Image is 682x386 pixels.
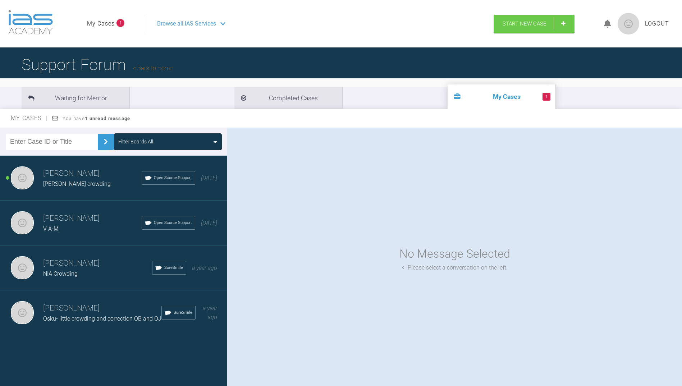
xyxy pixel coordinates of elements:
[234,87,342,109] li: Completed Cases
[11,301,34,324] img: Teemu Savola
[8,10,53,35] img: logo-light.3e3ef733.png
[116,19,124,27] span: 1
[618,13,639,35] img: profile.png
[154,220,192,226] span: Open Source Support
[100,136,111,147] img: chevronRight.28bd32b0.svg
[543,93,550,101] span: 1
[6,134,98,150] input: Enter Case ID or Title
[201,175,217,181] span: [DATE]
[85,116,130,121] strong: 1 unread message
[399,245,510,263] div: No Message Selected
[43,180,111,187] span: [PERSON_NAME] crowding
[43,315,161,322] span: Osku- little crowding and correction OB and OJ
[164,265,183,271] span: SureSmile
[43,212,142,225] h3: [PERSON_NAME]
[494,15,575,33] a: Start New Case
[11,166,34,189] img: Teemu Savola
[43,167,142,180] h3: [PERSON_NAME]
[448,84,555,109] li: My Cases
[11,256,34,279] img: Teemu Savola
[11,115,48,121] span: My Cases
[157,19,216,28] span: Browse all IAS Services
[118,138,153,146] div: Filter Boards: All
[154,175,192,181] span: Open Source Support
[402,263,508,272] div: Please select a conversation on the left.
[503,20,546,27] span: Start New Case
[43,257,152,270] h3: [PERSON_NAME]
[645,19,669,28] a: Logout
[133,65,173,72] a: Back to Home
[22,87,129,109] li: Waiting for Mentor
[63,116,131,121] span: You have
[22,52,173,77] h1: Support Forum
[201,220,217,226] span: [DATE]
[11,211,34,234] img: Teemu Savola
[43,302,161,314] h3: [PERSON_NAME]
[203,305,217,321] span: a year ago
[43,270,78,277] span: NIA Crowding
[87,19,115,28] a: My Cases
[192,265,217,271] span: a year ago
[174,309,192,316] span: SureSmile
[43,225,59,232] span: V A-M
